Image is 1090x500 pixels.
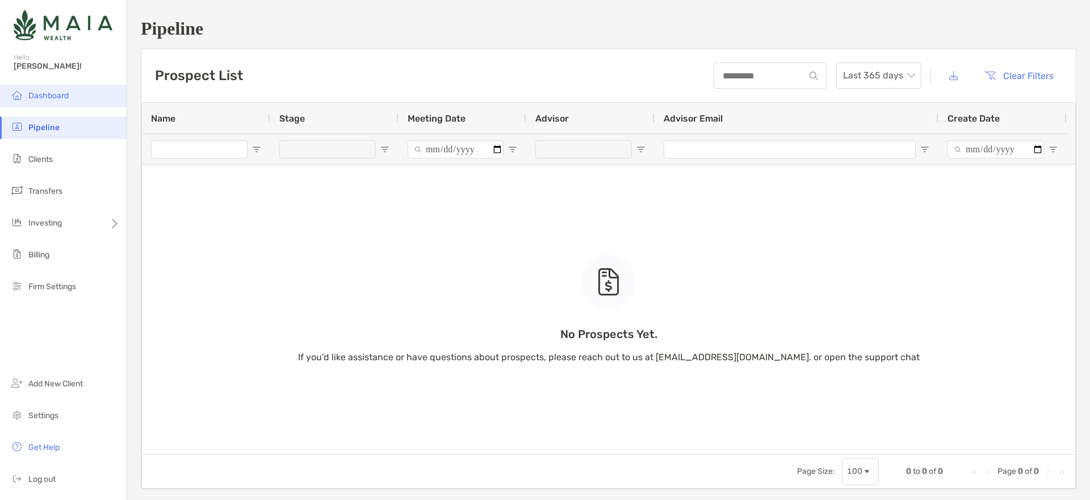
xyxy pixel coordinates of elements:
h1: Pipeline [141,18,1076,39]
img: input icon [810,72,818,80]
button: Clear Filters [976,63,1062,88]
span: Firm Settings [28,282,76,291]
div: Last Page [1057,467,1066,476]
span: Transfers [28,186,62,196]
span: 0 [1018,466,1023,476]
p: No Prospects Yet. [298,327,920,341]
span: Add New Client [28,379,83,389]
span: Pipeline [28,123,60,132]
span: Page [997,466,1016,476]
img: get-help icon [10,440,24,453]
span: Last 365 days [843,63,915,88]
h3: Prospect List [155,68,243,84]
img: logout icon [10,472,24,485]
img: add_new_client icon [10,376,24,390]
span: [PERSON_NAME]! [14,61,120,71]
img: settings icon [10,408,24,422]
img: empty state icon [597,268,620,295]
span: Dashboard [28,91,69,101]
span: 0 [922,466,927,476]
img: investing icon [10,215,24,229]
div: Page Size [842,458,879,485]
span: of [929,466,936,476]
div: Page Size: [797,466,835,476]
img: dashboard icon [10,88,24,102]
img: billing icon [10,247,24,261]
p: If you’d like assistance or have questions about prospects, please reach out to us at [EMAIL_ADDR... [298,350,920,364]
span: 0 [906,466,911,476]
img: Zoe Logo [14,5,112,45]
span: 0 [1034,466,1039,476]
span: Billing [28,250,49,260]
div: 100 [847,466,862,476]
span: Get Help [28,443,60,452]
div: Next Page [1043,467,1053,476]
span: of [1025,466,1032,476]
span: to [913,466,920,476]
img: transfers icon [10,184,24,197]
span: Settings [28,411,58,420]
img: firm-settings icon [10,279,24,293]
span: Clients [28,155,53,164]
img: pipeline icon [10,120,24,134]
span: 0 [938,466,943,476]
span: Log out [28,474,56,484]
img: clients icon [10,152,24,165]
div: First Page [970,467,979,476]
span: Investing [28,218,62,228]
div: Previous Page [984,467,993,476]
